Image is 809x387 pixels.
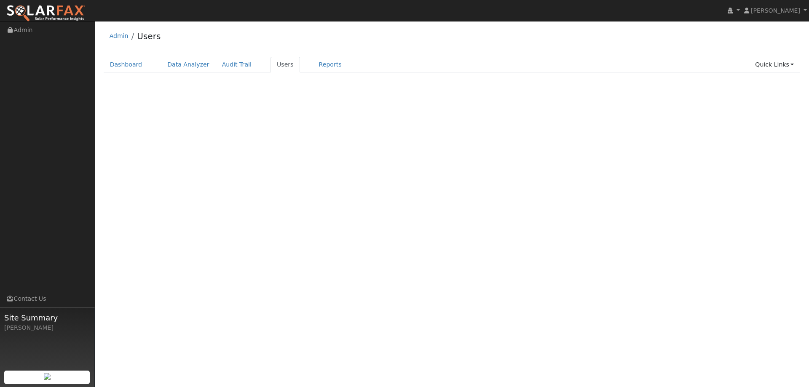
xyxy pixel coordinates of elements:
div: [PERSON_NAME] [4,323,90,332]
a: Users [137,31,161,41]
span: [PERSON_NAME] [751,7,800,14]
a: Quick Links [749,57,800,72]
a: Admin [110,32,129,39]
a: Dashboard [104,57,149,72]
img: SolarFax [6,5,86,22]
a: Data Analyzer [161,57,216,72]
a: Audit Trail [216,57,258,72]
span: Site Summary [4,312,90,323]
a: Reports [313,57,348,72]
a: Users [271,57,300,72]
img: retrieve [44,373,51,380]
